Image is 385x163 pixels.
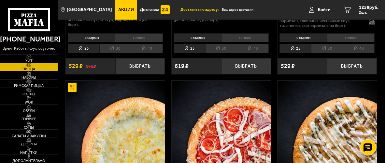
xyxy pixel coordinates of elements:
span: Акции [118,8,134,12]
li: 30 [99,44,131,54]
li: тонкое [327,33,375,42]
span: Доставить по адресу: [180,8,222,12]
li: 40 [237,44,269,54]
button: Выбрать [115,58,165,74]
li: 40 [131,44,163,54]
li: с сыром [174,33,221,42]
li: с сыром [279,33,327,42]
span: Доставка [140,8,159,12]
li: тонкое [221,33,269,42]
span: Войти [318,8,331,12]
span: 1258 руб. [359,5,378,10]
button: Выбрать [327,58,377,74]
li: 25 [68,44,99,54]
span: 2 шт. [359,10,378,14]
li: 30 [205,44,237,54]
img: Акционный [68,83,77,92]
span: 529 ₽ [281,63,295,69]
p: пепперони, сыр Моцарелла, мед, паприка, пармезан, сливочно-чесночный соус, халапеньо, сыр пармеза... [279,14,365,28]
button: Выбрать [221,58,271,74]
li: 25 [174,44,205,54]
img: 15daf4d41897b9f0e9f617042186c801.svg [161,5,170,14]
s: 595 ₽ [86,63,96,69]
input: Ваш адрес доставки [222,4,299,16]
li: 40 [343,44,375,54]
li: 30 [311,44,343,54]
li: тонкое [115,33,163,42]
span: 529 ₽ [69,63,83,69]
span: [GEOGRAPHIC_DATA] [67,8,112,12]
li: 25 [279,44,311,54]
span: 619 ₽ [175,63,189,69]
li: с сыром [68,33,115,42]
